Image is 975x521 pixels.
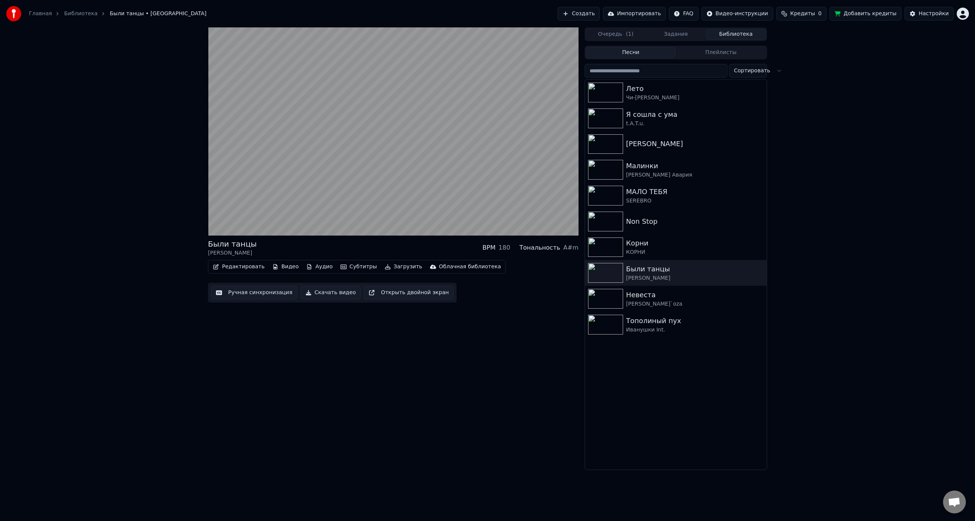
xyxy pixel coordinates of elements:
div: [PERSON_NAME] [626,274,764,282]
span: Кредиты [790,10,815,18]
nav: breadcrumb [29,10,206,18]
div: 180 [499,243,510,252]
span: ( 1 ) [626,30,633,38]
div: Корни [626,238,764,249]
button: Редактировать [210,261,268,272]
img: youka [6,6,21,21]
button: Добавить кредиты [830,7,901,21]
button: Аудио [303,261,336,272]
div: МАЛО ТЕБЯ [626,186,764,197]
button: Открыть двойной экран [364,286,454,300]
button: Задания [646,29,706,40]
div: Невеста [626,290,764,300]
div: Чи-[PERSON_NAME] [626,94,764,102]
div: SEREBRO [626,197,764,205]
button: Кредиты0 [776,7,826,21]
a: Библиотека [64,10,97,18]
div: Я сошла с ума [626,109,764,120]
button: Песни [586,47,676,58]
span: 0 [818,10,822,18]
button: Субтитры [337,261,380,272]
div: [PERSON_NAME] [208,249,257,257]
div: t.A.T.u. [626,120,764,127]
a: Главная [29,10,52,18]
div: Малинки [626,161,764,171]
div: Тональность [519,243,560,252]
div: Открытый чат [943,491,966,513]
button: Настройки [905,7,954,21]
button: Видео [269,261,302,272]
div: Облачная библиотека [439,263,501,271]
button: Импортировать [603,7,666,21]
div: Настройки [919,10,949,18]
button: Скачать видео [300,286,361,300]
div: BPM [483,243,495,252]
div: Иванушки Int. [626,326,764,334]
div: [PERSON_NAME] Авария [626,171,764,179]
div: Лето [626,83,764,94]
button: FAQ [669,7,698,21]
button: Загрузить [382,261,425,272]
div: Non Stop [626,216,764,227]
button: Видео-инструкции [702,7,773,21]
div: Были танцы [626,264,764,274]
button: Ручная синхронизация [211,286,297,300]
div: КОРНИ [626,249,764,256]
span: Были танцы • [GEOGRAPHIC_DATA] [110,10,206,18]
div: [PERSON_NAME] [626,139,764,149]
div: Тополиный пух [626,315,764,326]
button: Плейлисты [676,47,766,58]
div: [PERSON_NAME]`ozа [626,300,764,308]
span: Сортировать [734,67,770,75]
button: Создать [558,7,599,21]
button: Библиотека [706,29,766,40]
button: Очередь [586,29,646,40]
div: Были танцы [208,239,257,249]
div: A#m [563,243,579,252]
